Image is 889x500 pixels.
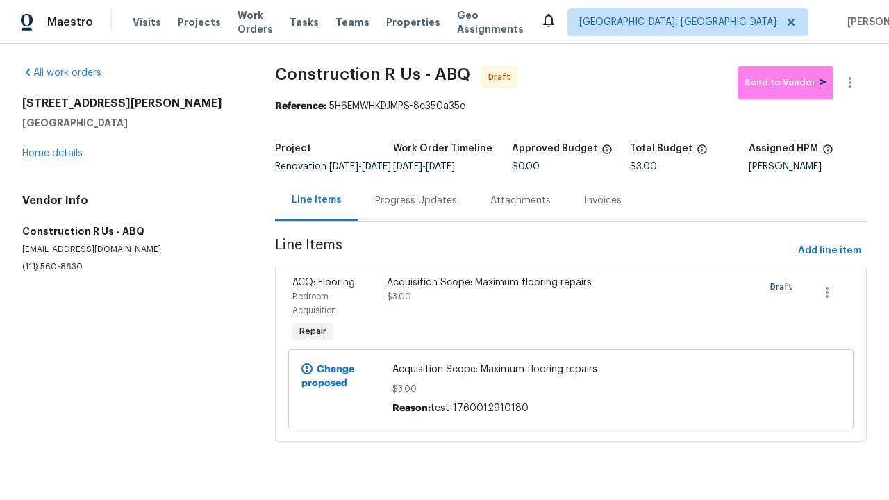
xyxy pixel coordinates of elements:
h5: Construction R Us - ABQ [22,224,242,238]
span: Acquisition Scope: Maximum flooring repairs [392,362,749,376]
div: Progress Updates [375,194,457,208]
span: $0.00 [512,162,540,172]
span: Send to Vendor [745,75,826,91]
span: test-1760012910180 [431,403,529,413]
h5: Assigned HPM [749,144,818,153]
span: The total cost of line items that have been proposed by Opendoor. This sum includes line items th... [697,144,708,162]
b: Reference: [275,101,326,111]
h5: Work Order Timeline [393,144,492,153]
span: Renovation [275,162,391,172]
span: Projects [178,15,221,29]
span: Invoices [584,196,622,206]
span: The hpm assigned to this work order. [822,144,833,162]
h4: Vendor Info [22,194,242,208]
h2: [STREET_ADDRESS][PERSON_NAME] [22,97,242,110]
span: Visits [133,15,161,29]
div: Acquisition Scope: Maximum flooring repairs [387,276,614,290]
p: (111) 560-8630 [22,261,242,273]
span: Attachments [490,196,551,206]
span: The total cost of line items that have been approved by both Opendoor and the Trade Partner. This... [601,144,613,162]
span: $3.00 [392,382,749,396]
div: 5H6EMWHKDJMPS-8c350a35e [275,99,867,113]
span: Tasks [290,17,319,27]
span: $3.00 [387,292,411,301]
span: [DATE] [426,162,455,172]
span: [DATE] [329,162,358,172]
div: Line Items [292,193,342,207]
span: $3.00 [630,162,657,172]
span: Teams [335,15,369,29]
span: - [329,162,391,172]
p: [EMAIL_ADDRESS][DOMAIN_NAME] [22,244,242,256]
span: Geo Assignments [457,8,524,36]
span: Maestro [47,15,93,29]
a: All work orders [22,68,101,78]
h5: Total Budget [630,144,692,153]
span: Draft [488,70,516,84]
span: Properties [386,15,440,29]
span: - [393,162,455,172]
span: ACQ: Flooring [292,278,355,287]
span: Reason: [392,403,431,413]
span: Line Items [275,238,792,264]
span: [GEOGRAPHIC_DATA], [GEOGRAPHIC_DATA] [579,15,776,29]
span: [DATE] [362,162,391,172]
h5: [GEOGRAPHIC_DATA] [22,116,242,130]
h5: Project [275,144,311,153]
h5: Approved Budget [512,144,597,153]
span: Draft [770,280,798,294]
span: Work Orders [238,8,273,36]
button: Send to Vendor [738,66,833,99]
span: Add line item [798,242,861,260]
button: Add line item [792,238,867,264]
span: [DATE] [393,162,422,172]
div: [PERSON_NAME] [749,162,867,172]
a: Home details [22,149,83,158]
b: Change proposed [301,365,354,388]
span: Construction R Us - ABQ [275,66,470,83]
span: Bedroom - Acquisition [292,292,336,315]
span: Repair [294,324,332,338]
